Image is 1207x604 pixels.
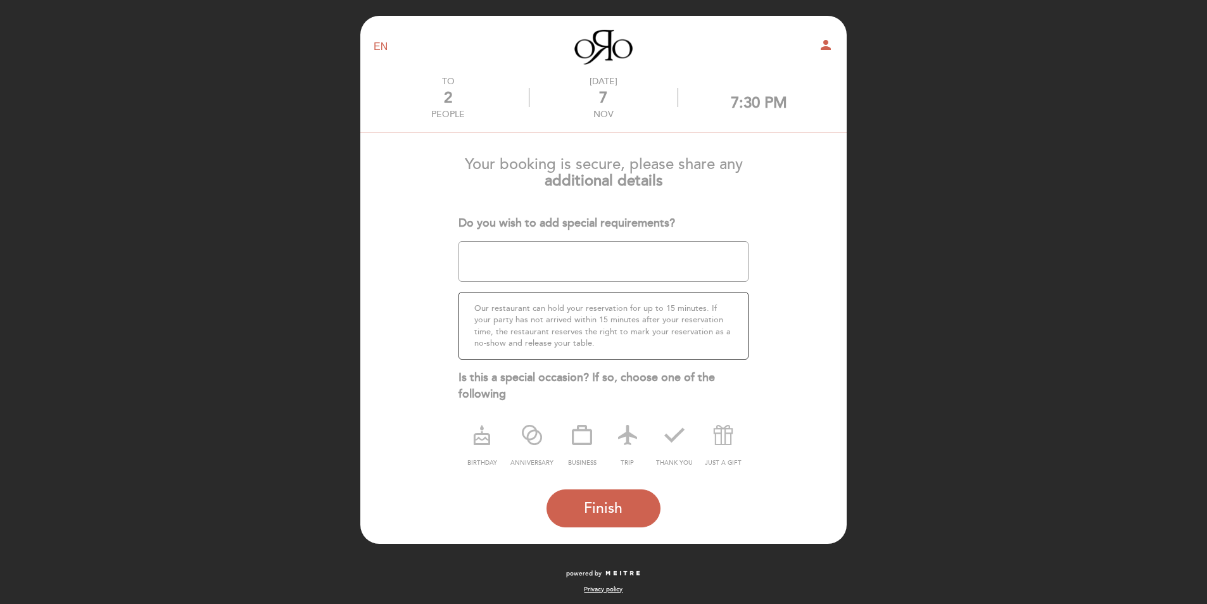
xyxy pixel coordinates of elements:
span: Finish [584,500,622,517]
div: Do you wish to add special requirements? [458,215,749,232]
i: person [818,37,833,53]
div: [DATE] [529,76,677,87]
div: TO [431,76,465,87]
button: person [818,37,833,57]
span: powered by [566,569,602,578]
span: birthday [467,459,497,467]
div: Nov [529,109,677,120]
div: 2 [431,89,465,107]
div: 7 [529,89,677,107]
a: Privacy policy [584,585,622,594]
span: just a gift [705,459,742,467]
span: trip [621,459,634,467]
a: Oro [524,30,683,65]
a: powered by [566,569,641,578]
div: Our restaurant can hold your reservation for up to 15 minutes. If your party has not arrived with... [458,292,749,360]
span: Your booking is secure, please share any [465,155,743,173]
span: business [568,459,597,467]
b: additional details [545,172,663,190]
div: Is this a special occasion? If so, choose one of the following [458,370,749,402]
div: people [431,109,465,120]
img: MEITRE [605,570,641,577]
span: anniversary [510,459,553,467]
span: thank you [656,459,693,467]
div: 7:30 PM [731,94,787,112]
button: Finish [547,489,660,527]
